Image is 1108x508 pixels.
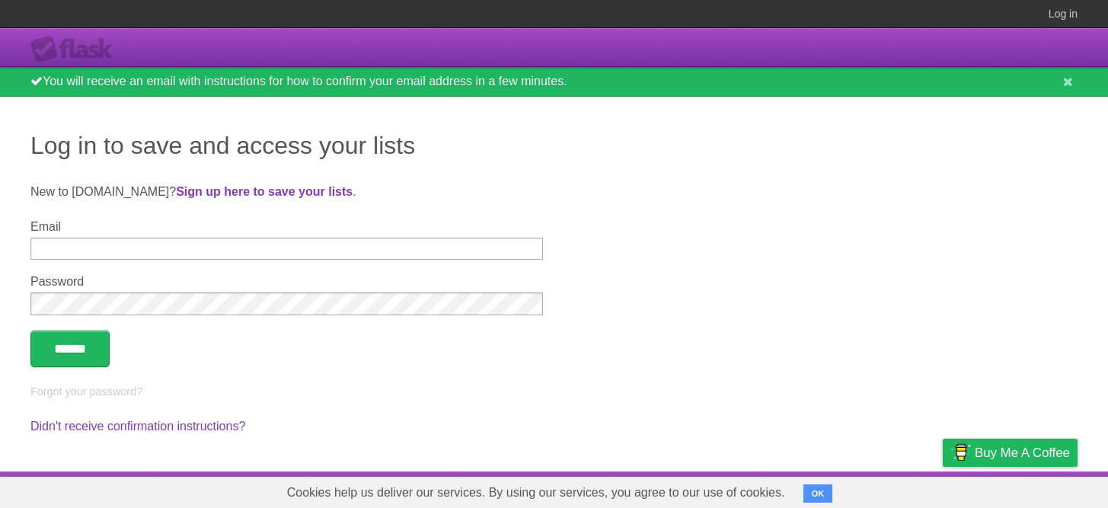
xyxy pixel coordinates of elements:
[923,475,963,504] a: Privacy
[740,475,772,504] a: About
[30,127,1078,164] h1: Log in to save and access your lists
[30,420,245,433] a: Didn't receive confirmation instructions?
[871,475,905,504] a: Terms
[30,275,543,289] label: Password
[803,484,833,503] button: OK
[30,36,122,63] div: Flask
[943,439,1078,467] a: Buy me a coffee
[950,439,971,465] img: Buy me a coffee
[272,478,800,508] span: Cookies help us deliver our services. By using our services, you agree to our use of cookies.
[30,183,1078,201] p: New to [DOMAIN_NAME]? .
[176,185,353,198] a: Sign up here to save your lists
[790,475,852,504] a: Developers
[30,385,142,398] a: Forgot your password?
[982,475,1078,504] a: Suggest a feature
[975,439,1070,466] span: Buy me a coffee
[30,220,543,234] label: Email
